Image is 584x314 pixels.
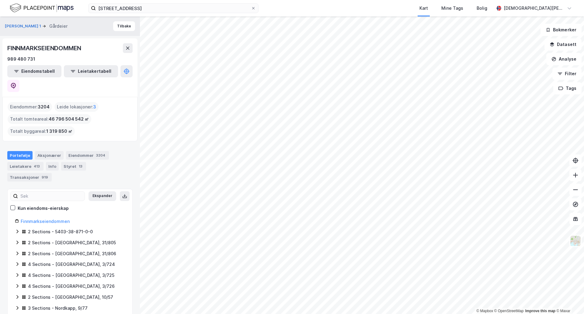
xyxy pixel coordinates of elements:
[66,151,109,160] div: Eiendommer
[554,285,584,314] div: Kontrollprogram for chat
[93,103,96,111] span: 3
[28,283,115,290] div: 4 Sections - [GEOGRAPHIC_DATA], 3/726
[46,162,59,171] div: Info
[28,305,88,312] div: 3 Sections - Nordkapp, 9/77
[49,115,89,123] span: 46 796 504 542 ㎡
[494,309,524,313] a: OpenStreetMap
[7,43,82,53] div: FINNMARKSEIENDOMMEN
[113,21,135,31] button: Tilbake
[7,65,61,77] button: Eiendomstabell
[525,309,555,313] a: Improve this map
[21,219,70,224] a: Finnmarkseiendommen
[546,53,582,65] button: Analyse
[61,162,86,171] div: Styret
[96,4,251,13] input: Søk på adresse, matrikkel, gårdeiere, leietakere eller personer
[64,65,118,77] button: Leietakertabell
[35,151,64,160] div: Aksjonærer
[18,205,69,212] div: Kun eiendoms-eierskap
[28,294,113,301] div: 2 Sections - [GEOGRAPHIC_DATA], 10/57
[7,55,35,63] div: 989 480 731
[33,163,41,169] div: 413
[46,128,72,135] span: 1 319 850 ㎡
[28,228,93,235] div: 2 Sections - 5403-38-871-0-0
[49,23,68,30] div: Gårdeier
[28,261,115,268] div: 4 Sections - [GEOGRAPHIC_DATA], 3/724
[89,191,116,201] button: Ekspander
[476,309,493,313] a: Mapbox
[38,103,50,111] span: 3204
[541,24,582,36] button: Bokmerker
[10,3,74,13] img: logo.f888ab2527a4732fd821a326f86c7f29.svg
[477,5,487,12] div: Bolig
[40,174,49,180] div: 919
[18,192,85,201] input: Søk
[8,102,52,112] div: Eiendommer :
[504,5,565,12] div: [DEMOGRAPHIC_DATA][PERSON_NAME]
[544,38,582,51] button: Datasett
[8,126,75,136] div: Totalt byggareal :
[552,68,582,80] button: Filter
[54,102,99,112] div: Leide lokasjoner :
[7,151,33,160] div: Portefølje
[570,235,581,247] img: Z
[419,5,428,12] div: Kart
[554,285,584,314] iframe: Chat Widget
[7,173,52,182] div: Transaksjoner
[441,5,463,12] div: Mine Tags
[28,272,114,279] div: 4 Sections - [GEOGRAPHIC_DATA], 3/725
[28,239,116,246] div: 2 Sections - [GEOGRAPHIC_DATA], 31/805
[28,250,116,257] div: 2 Sections - [GEOGRAPHIC_DATA], 31/806
[5,23,42,29] button: [PERSON_NAME] 1
[8,114,91,124] div: Totalt tomteareal :
[95,152,106,158] div: 3204
[78,163,84,169] div: 13
[553,82,582,94] button: Tags
[7,162,43,171] div: Leietakere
